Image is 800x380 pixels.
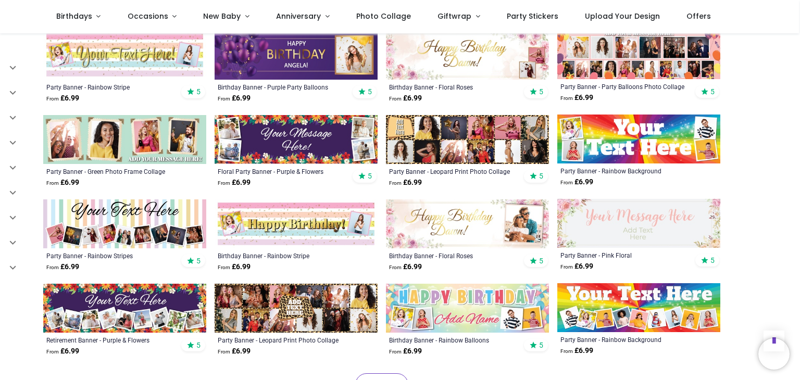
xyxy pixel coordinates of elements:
img: Personalised Party Banner - Rainbow Stripe - Custom Text & 2 Photo Upload [43,30,206,79]
a: Party Banner - Green Photo Frame Collage [46,167,172,175]
strong: £ 6.99 [46,262,79,272]
img: Personalised Party Banner - Pink Floral - Custom Name & Text [557,199,720,248]
a: Party Banner - Rainbow Background [560,167,686,175]
iframe: Brevo live chat [758,338,790,370]
a: Floral Party Banner - Purple & Flowers [218,167,343,175]
a: Party Banner - Leopard Print Photo Collage [389,167,515,175]
a: Birthday Banner - Floral Roses [389,83,515,91]
span: From [218,349,230,354]
img: Personalised Party Banner - Leopard Print Photo Collage - 11 Photo Upload [386,115,549,164]
a: Retirement Banner - Purple & Flowers [46,336,172,344]
img: Personalised Retirement Banner - Purple & Flowers - Custom Text & 9 Photo Upload [43,284,206,333]
span: From [560,95,573,101]
span: From [46,349,59,354]
img: Personalised Floral Party Banner - Purple & Flowers - Custom Text & 4 Photo Upload [215,115,378,164]
strong: £ 6.99 [46,93,79,104]
strong: £ 6.99 [46,178,79,188]
img: Personalised Party Banner - Rainbow Background - 9 Photo Upload [557,283,720,332]
img: Personalised Party Banner - Rainbow Background - Custom Text & 4 Photo Upload [557,115,720,163]
strong: £ 6.99 [218,93,251,104]
span: From [389,96,402,102]
span: 5 [196,87,201,96]
span: From [46,96,59,102]
a: Party Banner - Rainbow Stripes [46,251,172,260]
img: Personalised Happy Birthday Banner - Rainbow Balloons - Custom Name & 4 Photo Upload [386,284,549,333]
img: Personalised Birthday Banner - Floral Roses - Custom Name [386,199,549,248]
span: New Baby [203,11,241,21]
strong: £ 6.99 [46,346,79,357]
img: Personalised Party Banner - Party Balloons Photo Collage - 17 Photo Upload [557,30,720,79]
span: From [560,264,573,270]
span: Anniversary [276,11,321,21]
span: From [389,349,402,354]
span: 5 [368,171,372,181]
strong: £ 6.99 [218,178,251,188]
span: From [218,96,230,102]
img: Personalised Party Banner - Leopard Print Photo Collage - Custom Text & 12 Photo Upload [215,284,378,333]
strong: £ 6.99 [560,346,593,356]
a: Birthday Banner - Floral Roses [389,251,515,260]
span: 5 [710,87,715,96]
img: Personalised Happy Birthday Banner - Rainbow Stripe - 2 Photo Upload [215,199,378,248]
strong: £ 6.99 [560,177,593,187]
span: Occasions [128,11,168,21]
span: Giftwrap [438,11,471,21]
a: Birthday Banner - Purple Party Balloons [218,83,343,91]
strong: £ 6.99 [218,262,251,272]
span: Photo Collage [356,11,411,21]
span: From [46,180,59,186]
strong: £ 6.99 [389,93,422,104]
img: Personalised Happy Birthday Banner - Purple Party Balloons - Custom Name & 1 Photo Upload [215,30,378,79]
img: Personalised Party Banner - Green Photo Frame Collage - 4 Photo Upload [43,115,206,164]
a: Party Banner - Pink Floral [560,251,686,259]
span: 5 [196,256,201,265]
span: From [218,264,230,270]
strong: £ 6.99 [218,346,251,357]
span: Birthdays [56,11,92,21]
span: 5 [710,256,715,265]
a: Party Banner - Leopard Print Photo Collage [218,336,343,344]
img: Personalised Party Banner - Rainbow Stripes - Custom Text & 9 Photo Upload [43,199,206,248]
span: 5 [539,256,543,265]
span: Upload Your Design [585,11,660,21]
a: Party Banner - Rainbow Background [560,335,686,344]
span: 5 [539,340,543,350]
span: 5 [368,87,372,96]
strong: £ 6.99 [389,262,422,272]
span: 5 [539,171,543,181]
strong: £ 6.99 [389,346,422,357]
a: Birthday Banner - Rainbow Balloons [389,336,515,344]
span: From [218,180,230,186]
span: From [389,180,402,186]
span: Offers [686,11,711,21]
span: From [46,264,59,270]
a: Party Banner - Rainbow Stripe [46,83,172,91]
img: Personalised Birthday Banner - Floral Roses - Custom Name & 2 Photo Upload [386,30,549,79]
strong: £ 6.99 [560,93,593,103]
span: From [560,180,573,185]
span: Party Stickers [507,11,558,21]
a: Party Banner - Party Balloons Photo Collage [560,82,686,91]
span: From [389,264,402,270]
span: 5 [539,87,543,96]
span: From [560,348,573,354]
a: Birthday Banner - Rainbow Stripe [218,251,343,260]
span: 5 [196,340,201,350]
strong: £ 6.99 [389,178,422,188]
